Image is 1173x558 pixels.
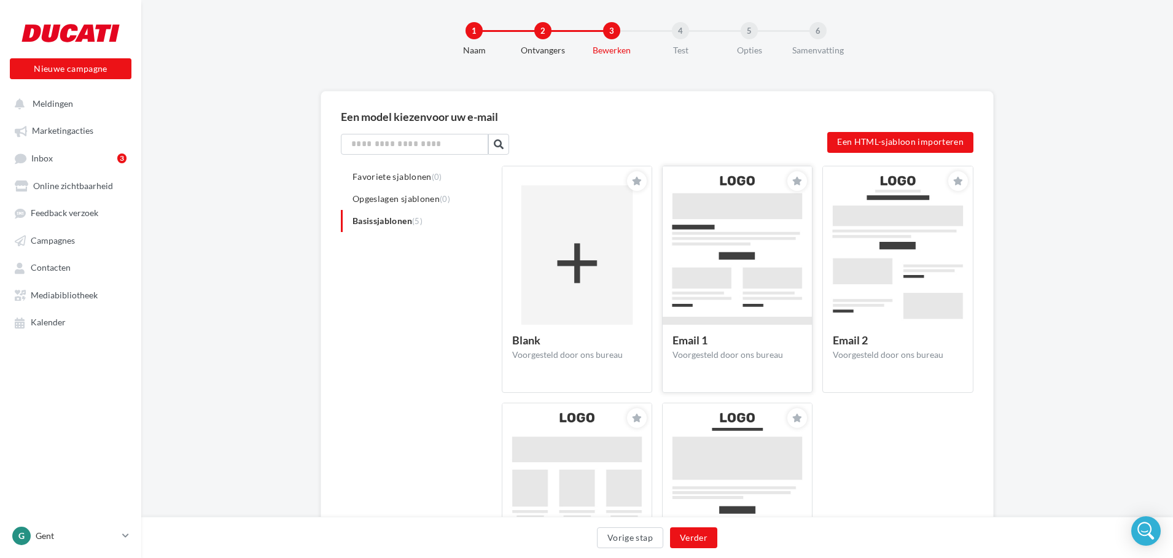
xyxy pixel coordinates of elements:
div: Test [641,44,720,56]
span: (5) [412,216,423,226]
a: Mediabibliotheek [7,284,134,306]
div: Naam [435,44,513,56]
span: Voorgesteld door ons bureau [833,349,943,360]
div: 6 [809,22,827,39]
span: Voorgesteld door ons bureau [512,349,623,360]
span: Opgeslagen sjablonen [353,193,450,204]
a: G Gent [10,524,131,548]
a: Feedback verzoek [7,201,134,223]
span: Online zichtbaarheid [33,180,113,191]
button: Meldingen [7,92,129,114]
div: Email 1 [672,335,802,346]
div: Ontvangers [504,44,582,56]
span: Basissjablonen [353,215,423,226]
span: Feedback verzoek [31,208,98,219]
span: Marketingacties [32,126,93,136]
img: message.thumb [823,166,972,360]
a: Marketingacties [7,119,134,141]
div: 1 [466,22,483,39]
p: Gent [36,530,117,542]
a: Kalender [7,311,134,333]
div: Samenvatting [779,44,857,56]
button: Vorige stap [597,527,663,548]
span: (0) [440,194,450,204]
img: message.thumb [663,166,812,360]
div: Email 2 [833,335,962,346]
span: Voorgesteld door ons bureau [672,349,783,360]
a: Inbox3 [7,147,134,169]
a: Online zichtbaarheid [7,174,134,196]
div: Open Intercom Messenger [1131,516,1161,546]
span: (0) [432,172,442,182]
div: 2 [534,22,551,39]
span: Meldingen [33,98,73,109]
div: 3 [117,153,127,163]
div: 3 [603,22,620,39]
span: Inbox [31,153,53,163]
span: Campagnes [31,235,75,246]
div: Een model kiezen [341,111,973,122]
div: Bewerken [572,44,651,56]
span: Contacten [31,263,71,273]
button: Verder [670,527,717,548]
div: Blank [512,335,642,346]
div: Opties [710,44,789,56]
span: voor uw e-mail [426,110,498,123]
img: message.thumb [502,166,652,360]
button: Nieuwe campagne [10,58,131,79]
label: Een HTML-sjabloon importeren [827,132,973,153]
a: Campagnes [7,229,134,251]
div: 4 [672,22,689,39]
span: Kalender [31,317,66,328]
span: Favoriete sjablonen [353,171,442,182]
div: 5 [741,22,758,39]
span: Mediabibliotheek [31,290,98,300]
a: Contacten [7,256,134,278]
span: G [18,530,25,542]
